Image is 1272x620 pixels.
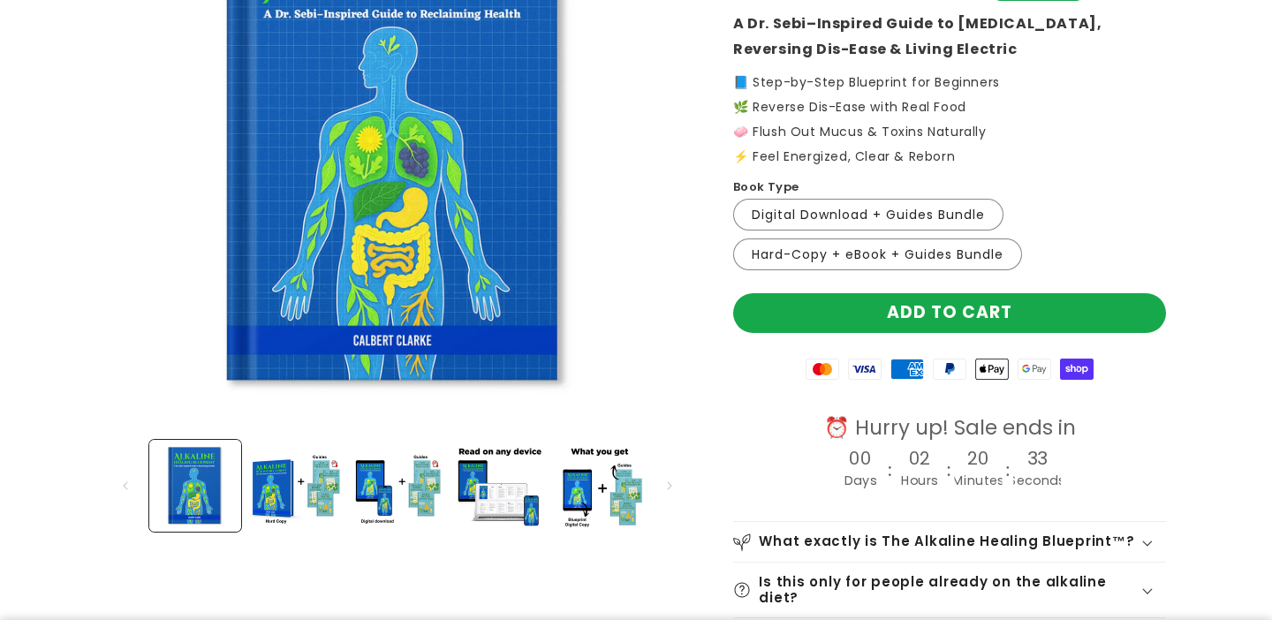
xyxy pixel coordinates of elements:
[733,293,1166,333] button: Add to cart
[650,466,689,505] button: Slide right
[759,533,1134,550] h2: What exactly is The Alkaline Healing Blueprint™?
[968,449,990,468] h4: 20
[1028,449,1049,468] h4: 33
[1006,452,1012,490] div: :
[844,468,877,494] div: Days
[452,440,544,532] button: Load image 4 in gallery view
[733,199,1003,231] label: Digital Download + Guides Bundle
[1010,468,1066,494] div: Seconds
[554,440,646,532] button: Load image 5 in gallery view
[352,440,443,532] button: Load image 3 in gallery view
[106,466,145,505] button: Slide left
[733,13,1102,59] strong: A Dr. Sebi–Inspired Guide to [MEDICAL_DATA], Reversing Dis-Ease & Living Electric
[759,574,1139,607] h2: Is this only for people already on the alkaline diet?
[947,452,953,490] div: :
[733,563,1166,617] summary: Is this only for people already on the alkaline diet?
[733,178,799,196] label: Book Type
[733,76,1166,163] p: 📘 Step-by-Step Blueprint for Beginners 🌿 Reverse Dis-Ease with Real Food 🧼 Flush Out Mucus & Toxi...
[149,440,241,532] button: Load image 1 in gallery view
[888,452,894,490] div: :
[909,449,931,468] h4: 02
[901,468,938,494] div: Hours
[793,415,1107,442] div: ⏰ Hurry up! Sale ends in
[850,449,873,468] h4: 00
[733,522,1166,562] summary: What exactly is The Alkaline Healing Blueprint™?
[250,440,342,532] button: Load image 2 in gallery view
[733,238,1022,270] label: Hard-Copy + eBook + Guides Bundle
[953,468,1004,494] div: Minutes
